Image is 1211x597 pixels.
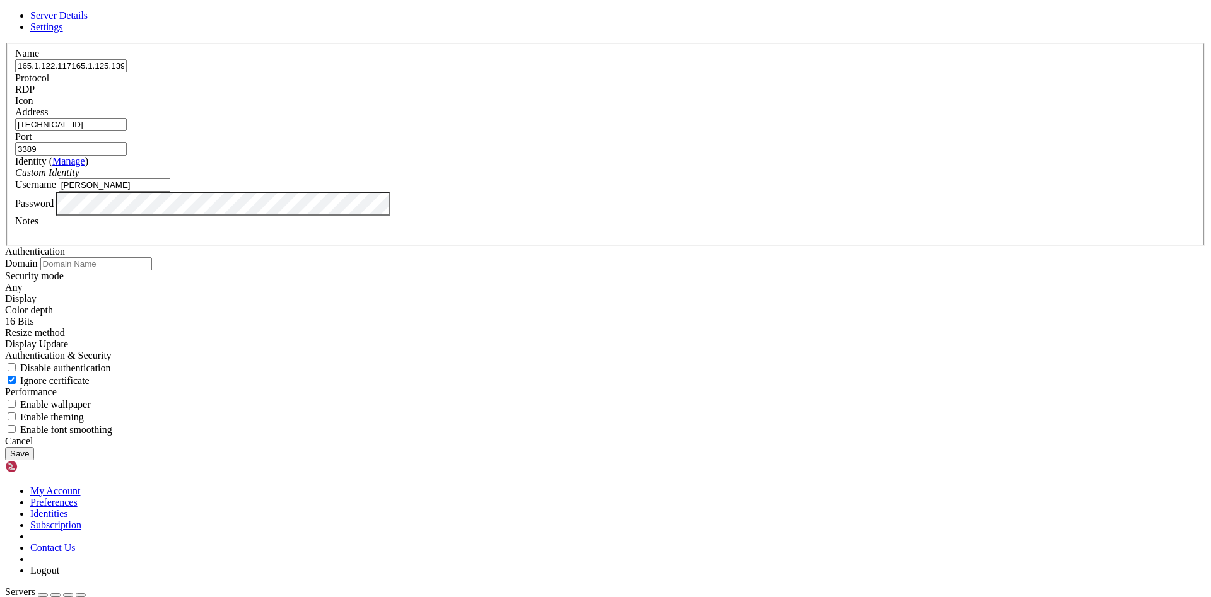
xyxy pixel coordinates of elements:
a: Server Details [30,10,88,21]
div: 16 Bits [5,316,1206,327]
input: Ignore certificate [8,376,16,384]
a: Subscription [30,519,81,530]
label: The color depth to request, in bits-per-pixel. [5,304,53,315]
span: RDP [15,84,35,95]
label: If set to true, text will be rendered with smooth edges. Text over RDP is rendered with rough edg... [5,424,112,435]
span: 16 Bits [5,316,34,327]
a: Servers [5,586,86,597]
label: Display Update channel added with RDP 8.1 to signal the server when the client display size has c... [5,327,65,338]
div: RDP [15,84,1196,95]
i: Custom Identity [15,167,79,178]
label: Display [5,293,37,304]
span: Enable font smoothing [20,424,112,435]
span: Display Update [5,339,68,349]
label: Icon [15,95,33,106]
span: Enable wallpaper [20,399,91,410]
a: Settings [30,21,63,32]
label: Security mode [5,270,64,281]
input: Port Number [15,142,127,156]
label: Password [15,197,54,208]
label: Name [15,48,39,59]
a: Identities [30,508,68,519]
a: Preferences [30,497,78,507]
input: Enable wallpaper [8,400,16,408]
label: If set to true, authentication will be disabled. Note that this refers to authentication that tak... [5,362,111,373]
label: Address [15,107,48,117]
a: Contact Us [30,542,76,553]
label: If set to true, the certificate returned by the server will be ignored, even if that certificate ... [5,375,90,386]
div: Custom Identity [15,167,1196,178]
label: Notes [15,216,38,226]
span: Any [5,282,23,293]
label: Domain [5,258,38,269]
label: Username [15,179,56,190]
input: Enable font smoothing [8,425,16,433]
label: Performance [5,386,57,397]
span: Ignore certificate [20,375,90,386]
a: Logout [30,565,59,576]
a: My Account [30,485,81,496]
label: Authentication & Security [5,350,112,361]
label: If set to true, enables rendering of the desktop wallpaper. By default, wallpaper will be disable... [5,399,91,410]
input: Disable authentication [8,363,16,371]
button: Save [5,447,34,460]
div: Any [5,282,1206,293]
span: Disable authentication [20,362,111,373]
span: ( ) [49,156,88,166]
img: Shellngn [5,460,78,473]
label: Protocol [15,72,49,83]
input: Host Name or IP [15,118,127,131]
span: Servers [5,586,35,597]
div: Cancel [5,436,1206,447]
div: Display Update [5,339,1206,350]
label: If set to true, enables use of theming of windows and controls. [5,412,84,422]
span: Enable theming [20,412,84,422]
input: Server Name [15,59,127,72]
a: Manage [52,156,85,166]
label: Authentication [5,246,65,257]
label: Identity [15,156,88,166]
label: Port [15,131,32,142]
input: Enable theming [8,412,16,420]
input: Domain Name [40,257,152,270]
input: Login Username [59,178,170,192]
